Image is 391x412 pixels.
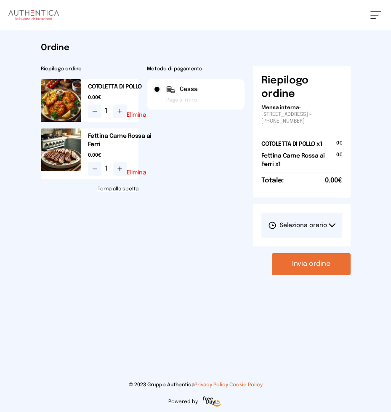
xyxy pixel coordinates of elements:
[41,128,81,171] img: media
[8,10,59,20] img: logo.8f33a47.png
[261,213,342,238] button: Seleziona orario
[88,83,153,91] h2: COTOLETTA DI POLLO
[261,152,336,169] h2: Fettina Carne Rossa ai Ferri x1
[127,112,146,118] button: Elimina
[201,395,222,409] img: logo-freeday.3e08031.png
[41,42,351,54] h1: Ordine
[8,382,383,388] p: © 2023 Gruppo Authentica
[268,221,327,230] span: Seleziona orario
[41,186,138,193] a: Torna alla scelta
[88,152,153,159] span: 0.00€
[41,79,81,122] img: media
[229,383,263,388] a: Cookie Policy
[88,132,153,149] h2: Fettina Carne Rossa ai Ferri
[105,106,110,116] span: 1
[168,399,198,405] span: Powered by
[336,140,342,152] span: 0€
[261,105,299,110] span: Mensa interna
[272,253,351,275] button: Invia ordine
[261,140,322,148] h2: COTOLETTA DI POLLO x1
[105,164,110,174] span: 1
[166,97,197,104] span: Paga al ritiro
[194,383,228,388] a: Privacy Policy
[127,170,146,176] button: Elimina
[147,66,245,72] h2: Metodo di pagamento
[88,94,153,101] span: 0.00€
[180,85,198,94] span: Cassa
[325,176,342,186] span: 0.00€
[261,104,342,125] p: - [STREET_ADDRESS] - [PHONE_NUMBER]
[261,74,342,101] h6: Riepilogo ordine
[261,176,284,186] h6: Totale:
[41,66,138,72] h2: Riepilogo ordine
[336,152,342,172] span: 0€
